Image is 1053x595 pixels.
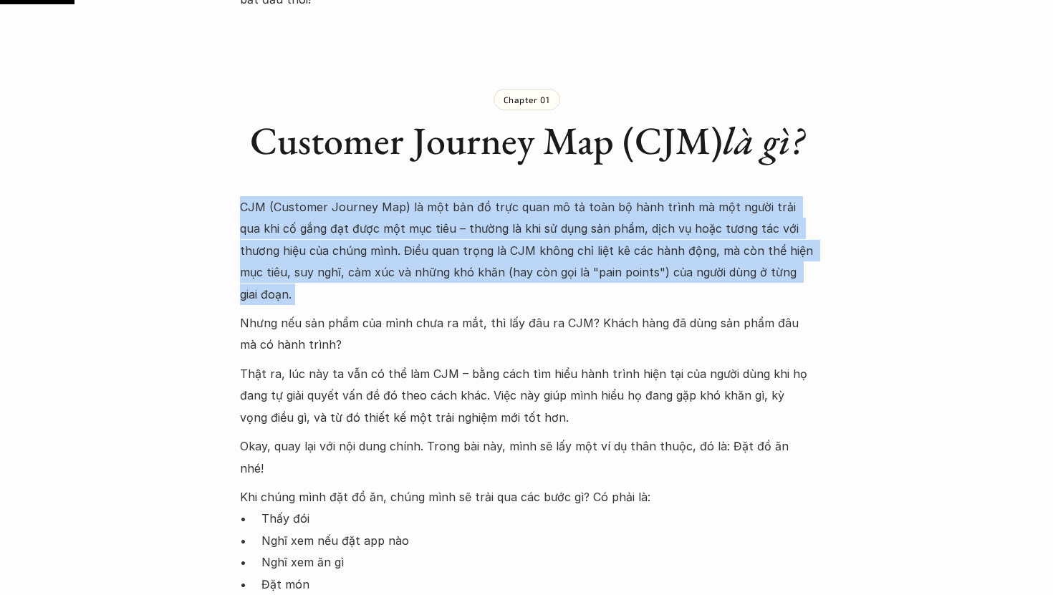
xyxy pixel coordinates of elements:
p: Okay, quay lại với nội dung chính. Trong bài này, mình sẽ lấy một ví dụ thân thuộc, đó là: Đặt đồ... [240,435,813,479]
p: Nghĩ xem ăn gì [261,551,813,573]
p: Khi chúng mình đặt đồ ăn, chúng mình sẽ trải qua các bước gì? Có phải là: [240,486,813,508]
em: là gì? [723,115,804,165]
h1: Customer Journey Map (CJM) [240,117,813,164]
p: Chapter 01 [504,95,550,105]
p: Nhưng nếu sản phẩm của mình chưa ra mắt, thì lấy đâu ra CJM? Khách hàng đã dùng sản phẩm đâu mà c... [240,312,813,356]
p: Thật ra, lúc này ta vẫn có thể làm CJM – bằng cách tìm hiểu hành trình hiện tại của người dùng kh... [240,363,813,428]
p: CJM (Customer Journey Map) là một bản đồ trực quan mô tả toàn bộ hành trình mà một người trải qua... [240,196,813,305]
p: Đặt món [261,574,813,595]
p: Thấy đói [261,508,813,529]
p: Nghĩ xem nếu đặt app nào [261,530,813,551]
